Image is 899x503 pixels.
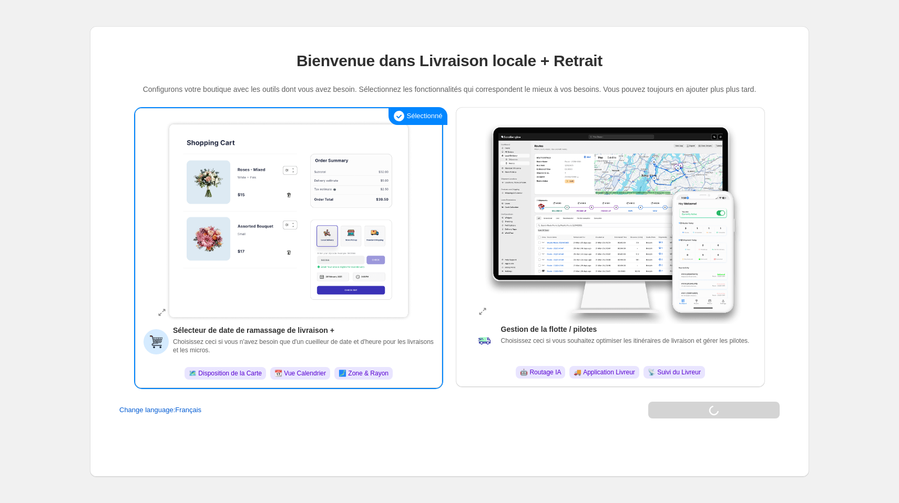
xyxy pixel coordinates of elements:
p: Choisissez ceci si vous n'avez besoin que d'un cueilleur de date et d'heure pour les livraisons e... [173,338,434,354]
span: 🗾 Zone & Rayon [339,369,389,378]
p: Choisissez ceci si vous souhaitez optimiser les itinéraires de livraison et gérer les pilotes. [501,337,750,345]
img: Smart Routing & Driver Tools [479,116,742,324]
span: 🗺️ Disposition de la Carte [189,369,262,378]
button: Change language:Français [119,406,201,414]
span: Sélectionné [407,111,443,121]
span: 📆 Vue Calendrier [274,369,326,378]
span: 🚚 Application Livreur [574,368,635,376]
img: van [478,334,491,347]
h3: Gestion de la flotte / pilotes [501,324,750,334]
span: 📡 Suivi du Livreur [648,368,701,376]
img: cart [150,336,162,348]
img: Simple Delivery Scheduler [157,117,420,326]
span: 🤖 Routage IA [520,368,561,376]
p: Bienvenue dans Livraison locale + Retrait [119,50,780,71]
p: Configurons votre boutique avec les outils dont vous avez besoin. Sélectionnez les fonctionnalité... [119,84,780,95]
h3: Sélecteur de date de ramassage de livraison + [173,325,434,336]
